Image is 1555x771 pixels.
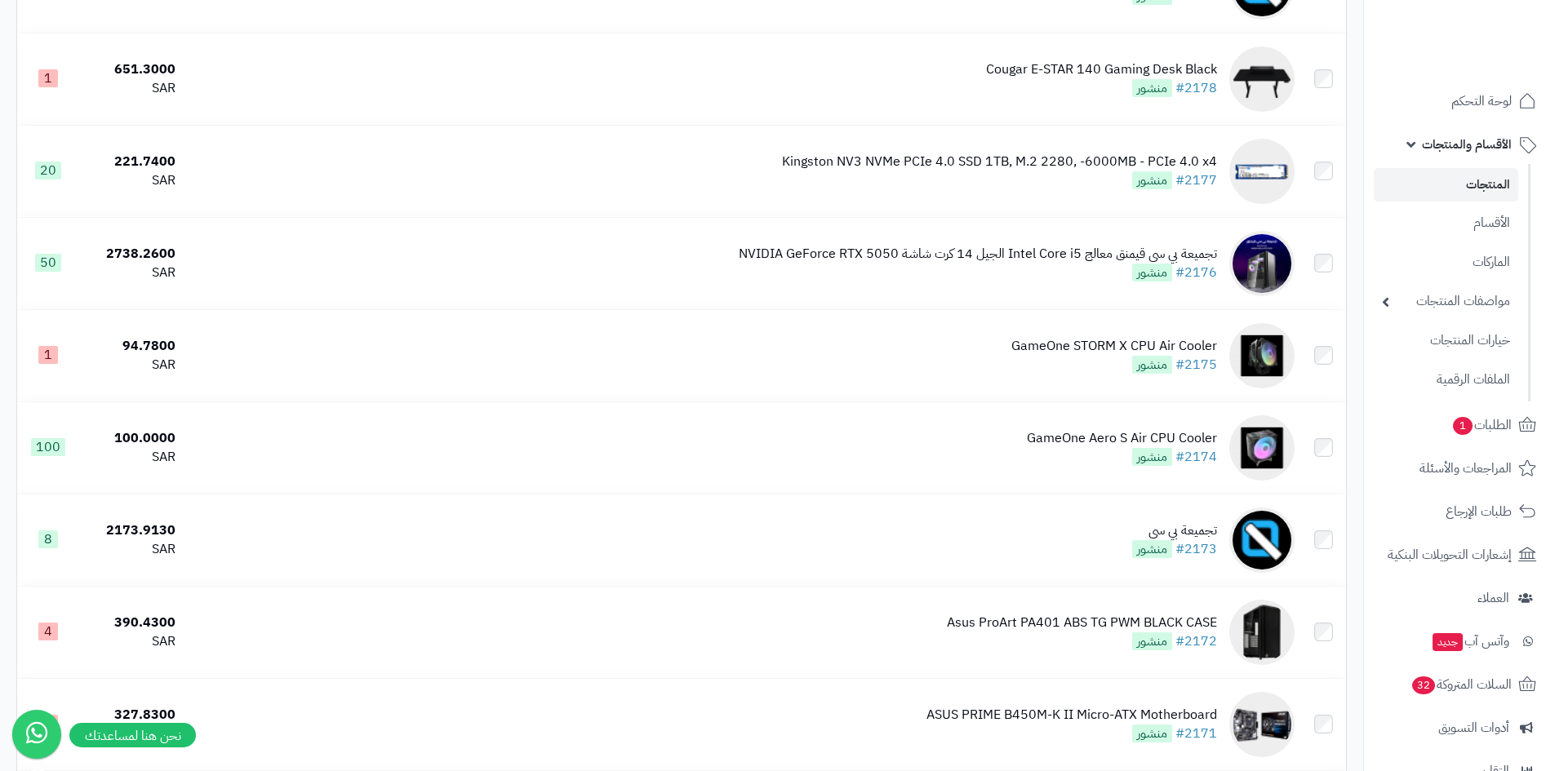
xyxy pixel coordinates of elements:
a: #2177 [1175,171,1217,190]
a: الماركات [1374,245,1518,280]
span: منشور [1132,724,1172,742]
div: Asus ProArt PA401 ABS TG PWM BLACK CASE [947,614,1217,632]
a: #2171 [1175,724,1217,743]
span: العملاء [1477,587,1509,609]
div: SAR [87,171,175,190]
span: منشور [1132,79,1172,97]
a: خيارات المنتجات [1374,323,1518,358]
span: منشور [1132,448,1172,466]
span: 4 [38,623,58,640]
div: 2173.9130 [87,521,175,540]
span: طلبات الإرجاع [1446,500,1512,523]
span: إشعارات التحويلات البنكية [1388,543,1512,566]
a: المنتجات [1374,168,1518,202]
a: #2174 [1175,447,1217,467]
span: منشور [1132,264,1172,281]
span: 1 [1453,417,1473,435]
span: لوحة التحكم [1451,90,1512,113]
span: جديد [1433,633,1463,651]
div: ASUS PRIME B450M-K II Micro-ATX Motherboard [926,706,1217,724]
span: منشور [1132,356,1172,374]
span: 1 [38,69,58,87]
img: GameOne STORM X CPU Air Cooler [1229,323,1295,388]
a: إشعارات التحويلات البنكية [1374,535,1545,574]
span: 100 [31,438,65,456]
img: ASUS PRIME B450M-K II Micro-ATX Motherboard [1229,692,1295,757]
div: SAR [87,540,175,559]
a: العملاء [1374,578,1545,618]
div: 94.7800 [87,337,175,356]
a: السلات المتروكة32 [1374,665,1545,704]
span: الأقسام والمنتجات [1422,133,1512,156]
div: GameOne Aero S Air CPU Cooler [1027,429,1217,448]
img: تجميعة بي سي [1229,507,1295,573]
span: الطلبات [1451,414,1512,436]
span: 1 [38,346,58,364]
span: منشور [1132,171,1172,189]
span: السلات المتروكة [1411,673,1512,696]
div: 651.3000 [87,60,175,79]
div: 2738.2600 [87,245,175,264]
div: GameOne STORM X CPU Air Cooler [1011,337,1217,356]
a: وآتس آبجديد [1374,622,1545,661]
div: تجميعة بي سي [1132,521,1217,540]
span: منشور [1132,632,1172,650]
img: GameOne Aero S Air CPU Cooler [1229,415,1295,481]
div: 100.0000 [87,429,175,448]
div: SAR [87,356,175,374]
div: Cougar E-STAR 140 Gaming Desk Black [986,60,1217,79]
a: #2173 [1175,539,1217,559]
div: 221.7400 [87,153,175,171]
a: لوحة التحكم [1374,82,1545,121]
span: المراجعات والأسئلة [1419,457,1512,480]
a: #2176 [1175,263,1217,282]
span: 50 [35,254,61,272]
div: SAR [87,264,175,282]
div: SAR [87,448,175,467]
img: تجميعة بي سي قيمنق معالج Intel Core i5 الجيل 14 كرت شاشة NVIDIA GeForce RTX 5050 [1229,231,1295,296]
span: 32 [1412,676,1435,694]
span: وآتس آب [1431,630,1509,653]
a: المراجعات والأسئلة [1374,449,1545,488]
img: Asus ProArt PA401 ABS TG PWM BLACK CASE [1229,600,1295,665]
a: الطلبات1 [1374,405,1545,445]
a: الملفات الرقمية [1374,362,1518,397]
span: أدوات التسويق [1438,716,1509,739]
span: 8 [38,530,58,548]
div: SAR [87,79,175,98]
a: #2172 [1175,631,1217,651]
span: 20 [35,162,61,179]
img: Cougar E-STAR 140 Gaming Desk Black [1229,47,1295,112]
a: طلبات الإرجاع [1374,492,1545,531]
a: أدوات التسويق [1374,708,1545,747]
img: Kingston NV3 NVMe PCIe 4.0 SSD 1TB, M.2 2280, -6000MB - PCIe 4.0 x4 [1229,139,1295,204]
a: الأقسام [1374,206,1518,241]
div: SAR [87,632,175,651]
a: #2178 [1175,78,1217,98]
a: #2175 [1175,355,1217,374]
img: logo-2.png [1444,44,1539,78]
div: 390.4300 [87,614,175,632]
div: تجميعة بي سي قيمنق معالج Intel Core i5 الجيل 14 كرت شاشة NVIDIA GeForce RTX 5050 [739,245,1217,264]
a: مواصفات المنتجات [1374,284,1518,319]
div: Kingston NV3 NVMe PCIe 4.0 SSD 1TB, M.2 2280, -6000MB - PCIe 4.0 x4 [782,153,1217,171]
div: 327.8300 [87,706,175,724]
span: منشور [1132,540,1172,558]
